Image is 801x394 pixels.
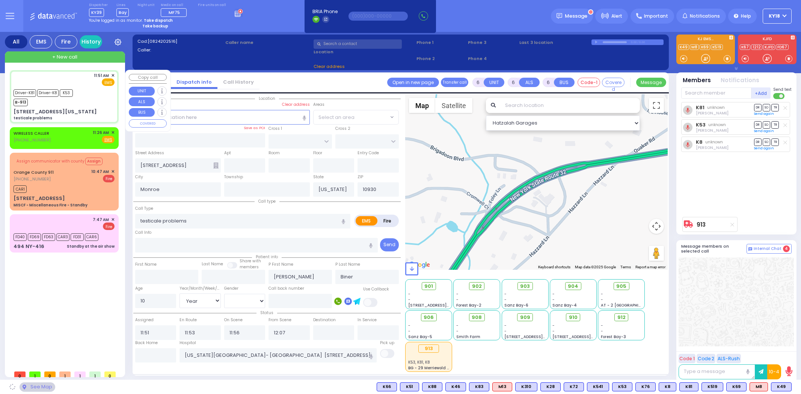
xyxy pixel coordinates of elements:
[717,354,741,363] button: ALS-Rush
[754,146,774,150] a: Send again
[217,78,259,86] a: Call History
[363,286,389,292] label: Use Callback
[504,334,575,340] span: [STREET_ADDRESS][PERSON_NAME]
[445,382,466,391] div: K46
[409,98,435,113] button: Show street map
[519,39,591,46] label: Last 3 location
[104,371,116,377] span: 0
[14,202,87,208] div: MISCF - Miscellaneous Fire - Standby
[52,53,77,61] span: + New call
[659,382,676,391] div: K8
[20,382,55,392] div: See map
[492,382,512,391] div: M13
[705,139,723,145] span: unknown
[198,3,226,8] label: Fire units on call
[649,246,664,261] button: Drag Pegman onto the map to open Street View
[312,8,338,15] span: BRIA Phone
[313,102,324,108] label: Areas
[408,323,410,328] span: -
[137,47,223,53] label: Caller:
[750,382,768,391] div: ALS KJ
[726,382,747,391] div: K69
[282,102,310,108] label: Clear address
[564,382,584,391] div: BLS
[224,317,243,323] label: On Scene
[540,382,561,391] div: K28
[111,72,115,79] span: ✕
[348,12,408,21] input: (000)000-00000
[602,78,625,87] button: Covered
[468,56,517,62] span: Phone 4
[754,138,762,146] span: DR
[681,244,747,254] h5: Message members on selected call
[754,111,774,116] a: Send again
[635,382,656,391] div: BLS
[754,246,781,251] span: Internal Chat
[416,39,465,46] span: Phone 1
[771,382,792,391] div: K49
[696,145,729,150] span: Moshe Greenfeld
[116,3,129,8] label: Lines
[135,206,153,212] label: Call Type
[29,371,41,377] span: 1
[635,382,656,391] div: K76
[565,12,587,20] span: Message
[435,98,472,113] button: Show satellite imagery
[578,78,600,87] button: Code-1
[224,150,231,156] label: Apt
[492,382,512,391] div: ALS
[520,283,530,290] span: 903
[601,302,656,308] span: AT - 2 [GEOGRAPHIC_DATA]
[408,328,410,334] span: -
[56,233,69,241] span: CAR3
[676,37,735,42] label: KJ EMS...
[335,262,360,268] label: P Last Name
[750,382,768,391] div: M8
[783,245,790,252] span: 4
[611,13,622,20] span: Alert
[422,382,442,391] div: K88
[137,3,154,8] label: Night unit
[738,37,796,42] label: KJFD
[314,39,402,49] input: Search a contact
[763,9,792,24] button: KY18
[14,233,27,241] span: FD40
[683,76,711,85] button: Members
[144,18,173,23] strong: Take dispatch
[358,174,363,180] label: ZIP
[313,150,322,156] label: Floor
[408,302,479,308] span: [STREET_ADDRESS][PERSON_NAME]
[515,382,537,391] div: K310
[116,8,129,17] span: Bay
[696,139,703,145] a: K8
[129,74,167,81] button: Copy call
[225,39,311,46] label: Caller name
[767,364,781,379] button: 10-4
[407,260,432,270] a: Open this area in Google Maps (opens a new window)
[771,121,779,128] span: TR
[161,3,189,8] label: Medic on call
[601,297,603,302] span: -
[135,174,143,180] label: City
[244,125,265,131] label: Save as POI
[696,110,729,116] span: Berish Mertz
[94,73,109,78] span: 11:51 AM
[751,87,771,99] button: +Add
[612,382,632,391] div: K53
[601,323,603,328] span: -
[358,150,379,156] label: Entry Code
[771,138,779,146] span: TR
[142,23,168,29] strong: Take backup
[111,168,115,175] span: ✕
[213,162,219,168] span: Other building occupants
[696,128,729,133] span: Hershel Lowy
[255,96,279,101] span: Location
[773,92,785,100] label: Turn off text
[89,371,101,377] span: 1
[456,297,459,302] span: -
[726,382,747,391] div: BLS
[377,382,397,391] div: K66
[407,260,432,270] img: Google
[456,334,480,340] span: Smith Farm
[504,328,507,334] span: -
